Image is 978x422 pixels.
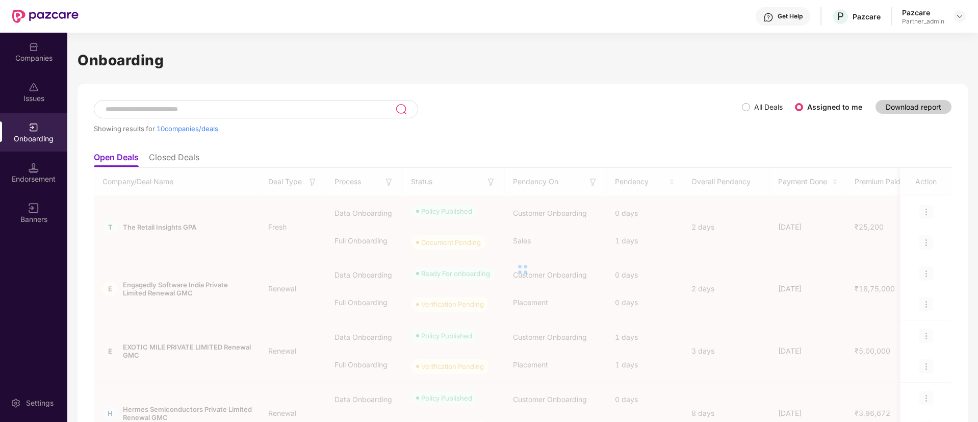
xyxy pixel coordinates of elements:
label: All Deals [754,103,783,111]
div: Pazcare [853,12,881,21]
li: Closed Deals [149,152,199,167]
span: P [837,10,844,22]
li: Open Deals [94,152,139,167]
span: 10 companies/deals [157,125,218,133]
div: Pazcare [902,8,944,17]
img: svg+xml;base64,PHN2ZyBpZD0iQ29tcGFuaWVzIiB4bWxucz0iaHR0cDovL3d3dy53My5vcmcvMjAwMC9zdmciIHdpZHRoPS... [29,42,39,52]
label: Assigned to me [807,103,862,111]
img: svg+xml;base64,PHN2ZyB3aWR0aD0iMjAiIGhlaWdodD0iMjAiIHZpZXdCb3g9IjAgMCAyMCAyMCIgZmlsbD0ibm9uZSIgeG... [29,122,39,133]
div: Settings [23,398,57,408]
img: svg+xml;base64,PHN2ZyBpZD0iU2V0dGluZy0yMHgyMCIgeG1sbnM9Imh0dHA6Ly93d3cudzMub3JnLzIwMDAvc3ZnIiB3aW... [11,398,21,408]
img: svg+xml;base64,PHN2ZyBpZD0iSGVscC0zMngzMiIgeG1sbnM9Imh0dHA6Ly93d3cudzMub3JnLzIwMDAvc3ZnIiB3aWR0aD... [763,12,774,22]
img: New Pazcare Logo [12,10,79,23]
h1: Onboarding [78,49,968,71]
img: svg+xml;base64,PHN2ZyBpZD0iSXNzdWVzX2Rpc2FibGVkIiB4bWxucz0iaHR0cDovL3d3dy53My5vcmcvMjAwMC9zdmciIH... [29,82,39,92]
div: Get Help [778,12,803,20]
button: Download report [876,100,951,114]
img: svg+xml;base64,PHN2ZyB3aWR0aD0iMTQuNSIgaGVpZ2h0PSIxNC41IiB2aWV3Qm94PSIwIDAgMTYgMTYiIGZpbGw9Im5vbm... [29,163,39,173]
div: Showing results for [94,125,742,133]
div: Partner_admin [902,17,944,26]
img: svg+xml;base64,PHN2ZyB3aWR0aD0iMjQiIGhlaWdodD0iMjUiIHZpZXdCb3g9IjAgMCAyNCAyNSIgZmlsbD0ibm9uZSIgeG... [395,103,407,115]
img: svg+xml;base64,PHN2ZyBpZD0iRHJvcGRvd24tMzJ4MzIiIHhtbG5zPSJodHRwOi8vd3d3LnczLm9yZy8yMDAwL3N2ZyIgd2... [956,12,964,20]
img: svg+xml;base64,PHN2ZyB3aWR0aD0iMTYiIGhlaWdodD0iMTYiIHZpZXdCb3g9IjAgMCAxNiAxNiIgZmlsbD0ibm9uZSIgeG... [29,203,39,213]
